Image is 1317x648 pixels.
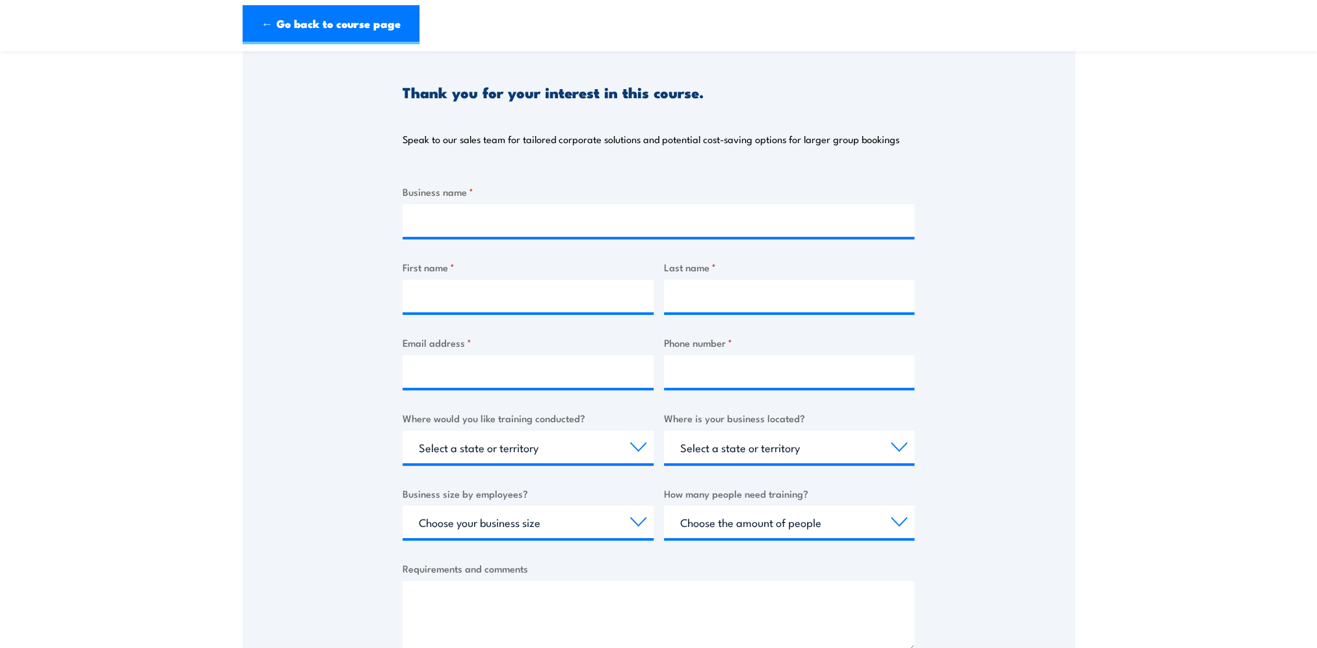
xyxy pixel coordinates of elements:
label: Where would you like training conducted? [403,411,654,425]
label: Requirements and comments [403,561,914,576]
label: Phone number [664,335,915,350]
a: ← Go back to course page [243,5,419,44]
label: Email address [403,335,654,350]
label: Business size by employees? [403,486,654,501]
label: Business name [403,184,914,199]
label: Where is your business located? [664,411,915,425]
label: Last name [664,260,915,275]
label: How many people need training? [664,486,915,501]
h3: Thank you for your interest in this course. [403,85,704,100]
p: Speak to our sales team for tailored corporate solutions and potential cost-saving options for la... [403,133,899,146]
label: First name [403,260,654,275]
